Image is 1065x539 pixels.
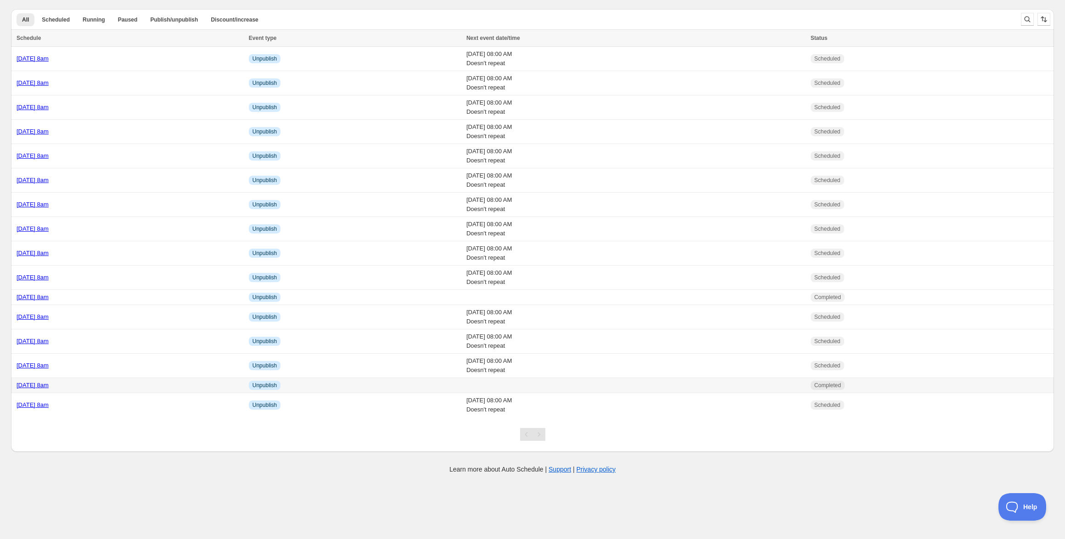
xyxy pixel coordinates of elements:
[252,79,277,87] span: Unpublish
[464,217,808,241] td: [DATE] 08:00 AM Doesn't repeat
[17,152,49,159] a: [DATE] 8am
[249,35,277,41] span: Event type
[814,294,841,301] span: Completed
[464,95,808,120] td: [DATE] 08:00 AM Doesn't repeat
[252,362,277,369] span: Unpublish
[252,313,277,321] span: Unpublish
[17,55,49,62] a: [DATE] 8am
[17,79,49,86] a: [DATE] 8am
[252,382,277,389] span: Unpublish
[17,35,41,41] span: Schedule
[17,294,49,300] a: [DATE] 8am
[449,465,616,474] p: Learn more about Auto Schedule | |
[252,250,277,257] span: Unpublish
[252,128,277,135] span: Unpublish
[211,16,258,23] span: Discount/increase
[814,225,841,233] span: Scheduled
[577,466,616,473] a: Privacy policy
[549,466,571,473] a: Support
[814,401,841,409] span: Scheduled
[252,338,277,345] span: Unpublish
[252,201,277,208] span: Unpublish
[814,382,841,389] span: Completed
[814,79,841,87] span: Scheduled
[17,201,49,208] a: [DATE] 8am
[252,104,277,111] span: Unpublish
[814,362,841,369] span: Scheduled
[17,362,49,369] a: [DATE] 8am
[252,401,277,409] span: Unpublish
[814,313,841,321] span: Scheduled
[252,294,277,301] span: Unpublish
[998,493,1047,521] iframe: Toggle Customer Support
[811,35,828,41] span: Status
[814,55,841,62] span: Scheduled
[464,47,808,71] td: [DATE] 08:00 AM Doesn't repeat
[17,177,49,183] a: [DATE] 8am
[118,16,138,23] span: Paused
[464,266,808,290] td: [DATE] 08:00 AM Doesn't repeat
[17,401,49,408] a: [DATE] 8am
[17,250,49,256] a: [DATE] 8am
[83,16,105,23] span: Running
[466,35,520,41] span: Next event date/time
[464,193,808,217] td: [DATE] 08:00 AM Doesn't repeat
[464,144,808,168] td: [DATE] 08:00 AM Doesn't repeat
[17,128,49,135] a: [DATE] 8am
[464,393,808,417] td: [DATE] 08:00 AM Doesn't repeat
[17,104,49,111] a: [DATE] 8am
[814,250,841,257] span: Scheduled
[520,428,545,441] nav: Pagination
[464,71,808,95] td: [DATE] 08:00 AM Doesn't repeat
[814,104,841,111] span: Scheduled
[17,382,49,389] a: [DATE] 8am
[814,128,841,135] span: Scheduled
[814,274,841,281] span: Scheduled
[814,177,841,184] span: Scheduled
[464,241,808,266] td: [DATE] 08:00 AM Doesn't repeat
[1037,13,1050,26] button: Sort the results
[252,55,277,62] span: Unpublish
[464,354,808,378] td: [DATE] 08:00 AM Doesn't repeat
[17,274,49,281] a: [DATE] 8am
[464,329,808,354] td: [DATE] 08:00 AM Doesn't repeat
[22,16,29,23] span: All
[464,305,808,329] td: [DATE] 08:00 AM Doesn't repeat
[814,201,841,208] span: Scheduled
[42,16,70,23] span: Scheduled
[464,168,808,193] td: [DATE] 08:00 AM Doesn't repeat
[814,152,841,160] span: Scheduled
[252,152,277,160] span: Unpublish
[252,225,277,233] span: Unpublish
[814,338,841,345] span: Scheduled
[17,313,49,320] a: [DATE] 8am
[464,120,808,144] td: [DATE] 08:00 AM Doesn't repeat
[252,274,277,281] span: Unpublish
[17,338,49,345] a: [DATE] 8am
[1021,13,1034,26] button: Search and filter results
[150,16,198,23] span: Publish/unpublish
[252,177,277,184] span: Unpublish
[17,225,49,232] a: [DATE] 8am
